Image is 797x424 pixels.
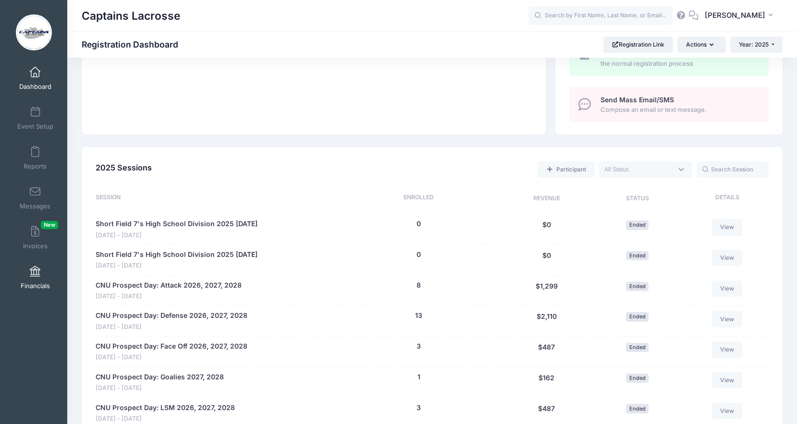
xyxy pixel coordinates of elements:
a: View [712,403,743,419]
span: Reports [24,162,47,170]
span: Dashboard [19,83,51,91]
a: CNU Prospect Day: Goalies 2027, 2028 [96,372,224,382]
span: Invoices [23,242,48,250]
span: Event Setup [17,122,53,131]
h1: Captains Lacrosse [82,5,180,27]
span: Ended [626,312,649,321]
span: [DATE] - [DATE] [96,292,242,301]
div: $487 [500,403,594,424]
span: [DATE] - [DATE] [96,323,247,332]
span: Compose an email or text message. [601,105,758,115]
a: Financials [12,261,58,294]
div: Details [681,193,769,205]
span: Ended [626,374,649,383]
span: Messages [20,202,50,210]
span: [DATE] - [DATE] [96,231,257,240]
a: View [712,219,743,235]
button: 3 [417,403,421,413]
div: $0 [500,250,594,270]
a: Short Field 7's High School Division 2025 [DATE] [96,219,257,229]
a: View [712,311,743,327]
button: 1 [417,372,420,382]
a: View [712,341,743,358]
div: $1,299 [500,280,594,301]
span: [DATE] - [DATE] [96,261,257,270]
a: Dashboard [12,61,58,95]
span: [DATE] - [DATE] [96,384,224,393]
div: Status [594,193,681,205]
a: Registration Link [603,36,673,53]
div: $487 [500,341,594,362]
a: View [712,372,743,388]
button: [PERSON_NAME] [699,5,783,27]
span: 2025 Sessions [96,163,152,172]
span: Ended [626,404,649,413]
button: 13 [415,311,422,321]
span: [PERSON_NAME] [705,10,765,21]
a: CNU Prospect Day: Attack 2026, 2027, 2028 [96,280,242,291]
button: Actions [677,36,725,53]
a: Reports [12,141,58,175]
a: View [712,250,743,266]
a: CNU Prospect Day: Defense 2026, 2027, 2028 [96,311,247,321]
div: $162 [500,372,594,393]
span: Financials [21,282,50,290]
span: Ended [626,343,649,352]
button: Year: 2025 [730,36,783,53]
div: $2,110 [500,311,594,331]
a: Add a new manual registration [538,161,594,178]
input: Search Session [697,161,769,178]
span: Collect a payment for a product/service outside of the normal registration process [601,49,758,68]
div: Enrolled [338,193,499,205]
a: CNU Prospect Day: LSM 2026, 2027, 2028 [96,403,235,413]
button: 0 [417,219,421,229]
span: Ended [626,282,649,291]
span: New [41,221,58,229]
input: Search by First Name, Last Name, or Email... [528,6,673,25]
a: Event Setup [12,101,58,135]
span: [DATE] - [DATE] [96,353,247,362]
textarea: Search [604,165,673,174]
h1: Registration Dashboard [82,39,186,49]
button: 0 [417,250,421,260]
a: Send Mass Email/SMS Compose an email or text message. [569,87,769,122]
a: Short Field 7's High School Division 2025 [DATE] [96,250,257,260]
span: Send Mass Email/SMS [601,96,674,104]
span: [DATE] - [DATE] [96,414,235,424]
div: $0 [500,219,594,240]
div: Revenue [500,193,594,205]
button: 3 [417,341,421,351]
a: View [712,280,743,297]
a: CNU Prospect Day: Face Off 2026, 2027, 2028 [96,341,247,351]
a: InvoicesNew [12,221,58,254]
a: Messages [12,181,58,215]
span: Ended [626,220,649,230]
button: 8 [417,280,421,291]
span: Year: 2025 [739,41,769,48]
span: Ended [626,251,649,260]
div: Session [96,193,338,205]
img: Captains Lacrosse [16,14,52,50]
